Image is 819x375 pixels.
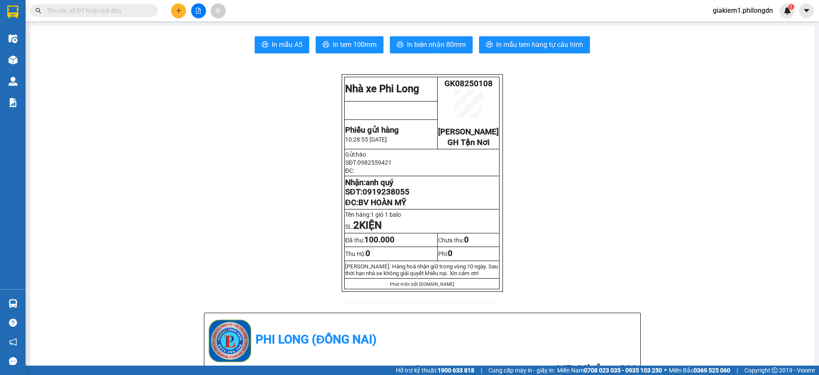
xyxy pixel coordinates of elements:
[255,36,309,53] button: printerIn mẫu A5
[9,338,17,346] span: notification
[366,178,393,187] span: anh quý
[584,367,662,374] strong: 0708 023 035 - 0935 103 250
[345,233,438,247] td: Đã thu:
[397,41,404,49] span: printer
[195,8,201,14] span: file-add
[448,249,453,258] span: 0
[488,366,555,375] span: Cung cấp máy in - giấy in:
[438,127,499,137] span: [PERSON_NAME]
[438,367,474,374] strong: 1900 633 818
[557,366,662,375] span: Miền Nam
[333,39,377,50] span: In tem 100mm
[772,367,778,373] span: copyright
[9,34,17,43] img: warehouse-icon
[694,367,730,374] strong: 0369 525 060
[9,357,17,365] span: message
[366,249,370,258] span: 0
[496,39,583,50] span: In mẫu tem hàng tự cấu hình
[788,4,794,10] sup: 1
[345,159,392,166] span: SĐT:
[7,6,18,18] img: logo-vxr
[272,39,302,50] span: In mẫu A5
[479,36,590,53] button: printerIn mẫu tem hàng tự cấu hình
[345,178,409,197] strong: Nhận: SĐT:
[345,247,438,261] td: Thu Hộ:
[359,219,382,231] strong: KIỆN
[35,8,41,14] span: search
[345,167,354,174] span: ĐC:
[345,136,387,143] span: 10:28:55 [DATE]
[356,151,366,158] span: hào
[371,211,404,218] span: 1 giỏ
[790,4,793,10] span: 1
[385,211,404,218] span: 1 balo
[438,247,500,261] td: Phí:
[256,332,377,346] b: Phi Long (Đồng Nai)
[9,319,17,327] span: question-circle
[799,3,814,18] button: caret-down
[9,55,17,64] img: warehouse-icon
[345,263,498,276] span: [PERSON_NAME]: Hàng hoá nhận giữ trong vòng 10 ngày. Sau thời hạn nhà xe không giải quy...
[669,366,730,375] span: Miền Bắc
[407,39,466,50] span: In biên nhận 80mm
[9,98,17,107] img: solution-icon
[215,8,221,14] span: aim
[211,3,226,18] button: aim
[9,299,17,308] img: warehouse-icon
[171,3,186,18] button: plus
[486,41,493,49] span: printer
[47,6,148,15] input: Tìm tên, số ĐT hoặc mã đơn
[438,233,500,247] td: Chưa thu:
[706,5,780,16] span: giakiem1.philongdn
[737,366,738,375] span: |
[322,41,329,49] span: printer
[316,36,383,53] button: printerIn tem 100mm
[447,138,490,147] span: GH Tận Nơi
[345,198,406,207] span: ĐC:
[481,366,482,375] span: |
[357,159,392,166] span: 0982559421
[191,3,206,18] button: file-add
[345,223,382,230] span: SL:
[390,36,473,53] button: printerIn biên nhận 80mm
[444,79,493,88] span: GK08250108
[261,41,268,49] span: printer
[363,187,409,197] span: 0919238055
[9,77,17,86] img: warehouse-icon
[345,211,499,218] p: Tên hàng:
[345,83,419,95] strong: Nhà xe Phi Long
[353,219,359,231] span: 2
[345,125,399,135] strong: Phiếu gửi hàng
[364,235,395,244] span: 100.000
[176,8,182,14] span: plus
[784,7,791,15] img: icon-new-feature
[209,320,251,362] img: logo.jpg
[664,369,667,372] span: ⚪️
[396,366,474,375] span: Hỗ trợ kỹ thuật:
[390,282,454,287] span: Phát triển bởi [DOMAIN_NAME]
[345,151,499,158] p: Gửi:
[803,7,810,15] span: caret-down
[464,235,469,244] span: 0
[358,198,406,207] span: BV HOÀN MỸ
